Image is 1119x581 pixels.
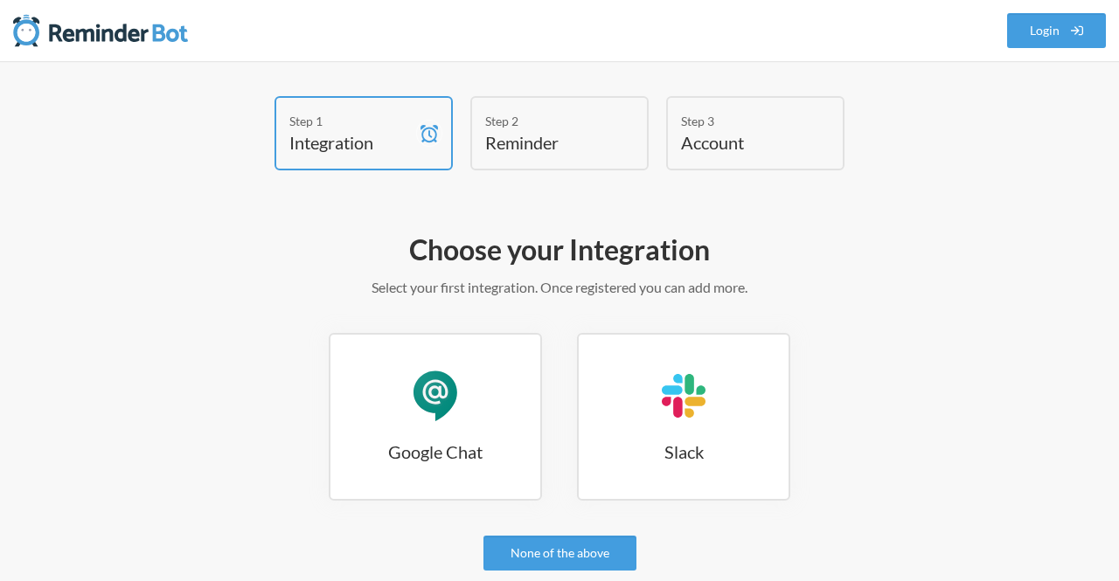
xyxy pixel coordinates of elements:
h3: Google Chat [330,439,540,464]
h3: Slack [579,439,789,464]
div: Step 2 [485,112,608,130]
img: Reminder Bot [13,13,188,48]
h2: Choose your Integration [52,232,1067,268]
h4: Reminder [485,130,608,155]
div: Step 3 [681,112,803,130]
p: Select your first integration. Once registered you can add more. [52,277,1067,298]
h4: Integration [289,130,412,155]
div: Step 1 [289,112,412,130]
h4: Account [681,130,803,155]
a: Login [1007,13,1107,48]
a: None of the above [483,536,636,571]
